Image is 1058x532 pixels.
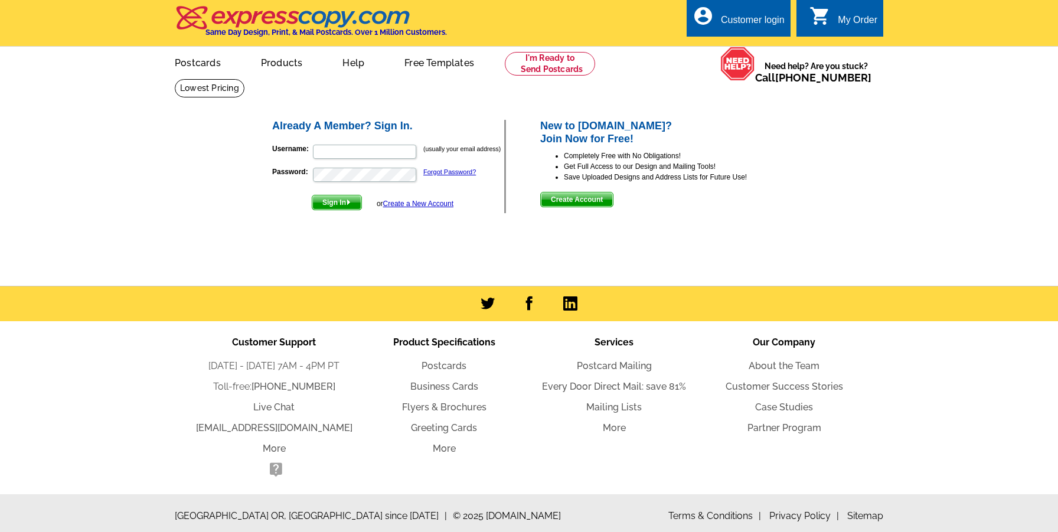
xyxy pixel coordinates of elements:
[402,402,486,413] a: Flyers & Brochures
[809,5,831,27] i: shopping_cart
[196,422,352,433] a: [EMAIL_ADDRESS][DOMAIN_NAME]
[586,402,642,413] a: Mailing Lists
[263,443,286,454] a: More
[423,145,501,152] small: (usually your email address)
[749,360,819,371] a: About the Team
[312,195,362,210] button: Sign In
[542,381,686,392] a: Every Door Direct Mail: save 81%
[755,71,871,84] span: Call
[721,15,785,31] div: Customer login
[411,422,477,433] a: Greeting Cards
[540,120,788,145] h2: New to [DOMAIN_NAME]? Join Now for Free!
[205,28,447,37] h4: Same Day Design, Print, & Mail Postcards. Over 1 Million Customers.
[693,5,714,27] i: account_circle
[272,120,504,133] h2: Already A Member? Sign In.
[433,443,456,454] a: More
[595,337,634,348] span: Services
[564,161,788,172] li: Get Full Access to our Design and Mailing Tools!
[175,509,447,523] span: [GEOGRAPHIC_DATA] OR, [GEOGRAPHIC_DATA] since [DATE]
[189,359,359,373] li: [DATE] - [DATE] 7AM - 4PM PT
[156,48,240,76] a: Postcards
[755,60,877,84] span: Need help? Are you stuck?
[753,337,815,348] span: Our Company
[838,15,877,31] div: My Order
[189,380,359,394] li: Toll-free:
[410,381,478,392] a: Business Cards
[242,48,322,76] a: Products
[175,14,447,37] a: Same Day Design, Print, & Mail Postcards. Over 1 Million Customers.
[809,13,877,28] a: shopping_cart My Order
[312,195,361,210] span: Sign In
[603,422,626,433] a: More
[775,71,871,84] a: [PHONE_NUMBER]
[693,13,785,28] a: account_circle Customer login
[272,143,312,154] label: Username:
[324,48,383,76] a: Help
[423,168,476,175] a: Forgot Password?
[252,381,335,392] a: [PHONE_NUMBER]
[377,198,453,209] div: or
[726,381,843,392] a: Customer Success Stories
[847,510,883,521] a: Sitemap
[422,360,466,371] a: Postcards
[747,422,821,433] a: Partner Program
[769,510,839,521] a: Privacy Policy
[272,167,312,177] label: Password:
[577,360,652,371] a: Postcard Mailing
[755,402,813,413] a: Case Studies
[253,402,295,413] a: Live Chat
[386,48,493,76] a: Free Templates
[720,47,755,81] img: help
[564,151,788,161] li: Completely Free with No Obligations!
[383,200,453,208] a: Create a New Account
[540,192,613,207] button: Create Account
[668,510,761,521] a: Terms & Conditions
[541,192,613,207] span: Create Account
[232,337,316,348] span: Customer Support
[453,509,561,523] span: © 2025 [DOMAIN_NAME]
[346,200,351,205] img: button-next-arrow-white.png
[393,337,495,348] span: Product Specifications
[564,172,788,182] li: Save Uploaded Designs and Address Lists for Future Use!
